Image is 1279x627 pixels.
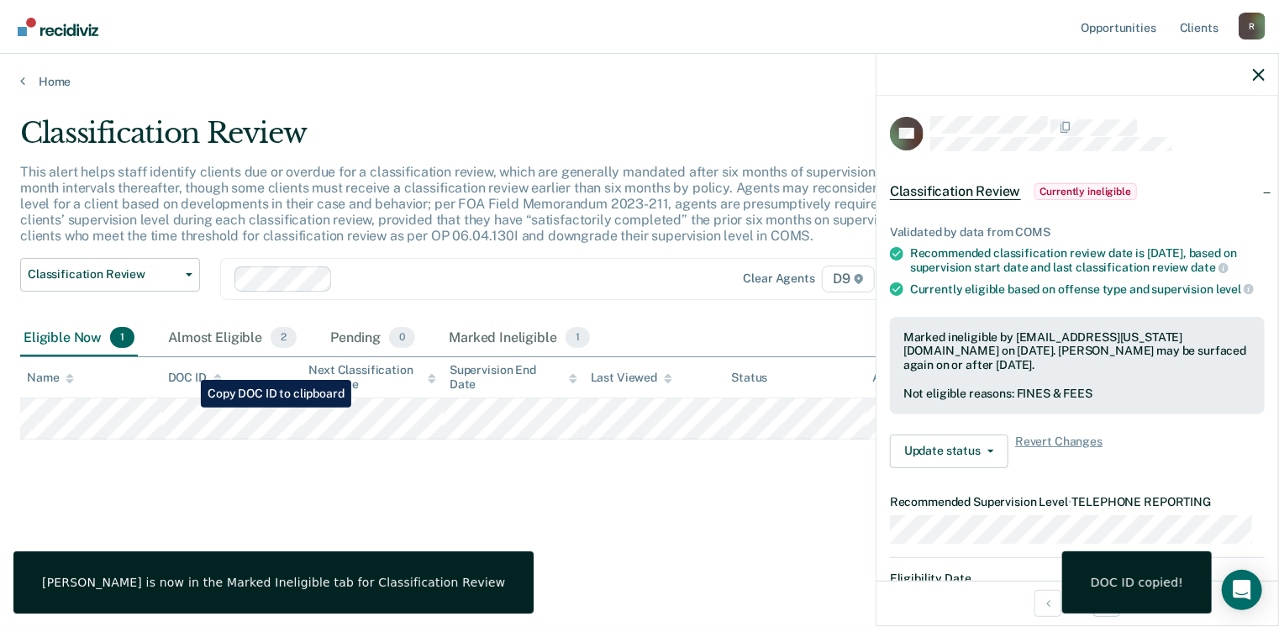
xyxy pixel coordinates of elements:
[165,320,300,357] div: Almost Eligible
[876,165,1278,219] div: Classification ReviewCurrently ineligible
[168,371,222,385] div: DOC ID
[271,327,297,349] span: 2
[876,581,1278,625] div: 1 / 2
[890,183,1021,200] span: Classification Review
[1091,575,1183,590] div: DOC ID copied!
[1216,282,1254,296] span: level
[42,575,505,590] div: [PERSON_NAME] is now in the Marked Ineligible tab for Classification Review
[890,572,1265,586] dt: Eligibility Date
[890,225,1265,240] div: Validated by data from COMS
[1222,570,1262,610] div: Open Intercom Messenger
[445,320,593,357] div: Marked Ineligible
[327,320,418,357] div: Pending
[18,18,98,36] img: Recidiviz
[20,74,1259,89] a: Home
[27,371,74,385] div: Name
[1068,495,1072,508] span: •
[731,371,767,385] div: Status
[450,363,577,392] div: Supervision End Date
[389,327,415,349] span: 0
[20,320,138,357] div: Eligible Now
[591,371,672,385] div: Last Viewed
[903,330,1251,372] div: Marked ineligible by [EMAIL_ADDRESS][US_STATE][DOMAIN_NAME] on [DATE]. [PERSON_NAME] may be surfa...
[822,266,875,292] span: D9
[872,371,951,385] div: Assigned to
[910,246,1265,275] div: Recommended classification review date is [DATE], based on supervision start date and last classi...
[1191,261,1228,274] span: date
[1034,590,1061,617] button: Previous Opportunity
[890,495,1265,509] dt: Recommended Supervision Level TELEPHONE REPORTING
[910,282,1265,297] div: Currently eligible based on offense type and supervision
[566,327,590,349] span: 1
[308,363,436,392] div: Next Classification Due Date
[744,271,815,286] div: Clear agents
[1034,183,1138,200] span: Currently ineligible
[110,327,134,349] span: 1
[1239,13,1266,40] button: Profile dropdown button
[20,116,980,164] div: Classification Review
[890,435,1008,468] button: Update status
[20,164,975,245] p: This alert helps staff identify clients due or overdue for a classification review, which are gen...
[1015,435,1103,468] span: Revert Changes
[28,267,179,282] span: Classification Review
[903,387,1251,401] div: Not eligible reasons: FINES & FEES
[1239,13,1266,40] div: R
